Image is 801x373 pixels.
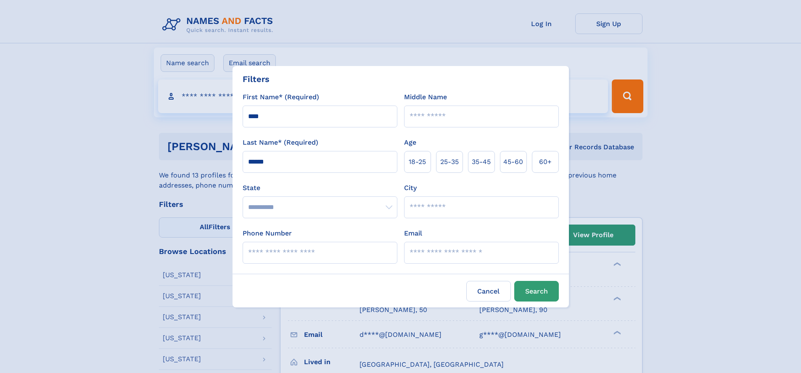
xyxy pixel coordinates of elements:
[466,281,511,302] label: Cancel
[404,228,422,238] label: Email
[503,157,523,167] span: 45‑60
[514,281,559,302] button: Search
[243,92,319,102] label: First Name* (Required)
[243,228,292,238] label: Phone Number
[404,138,416,148] label: Age
[243,73,270,85] div: Filters
[539,157,552,167] span: 60+
[404,92,447,102] label: Middle Name
[472,157,491,167] span: 35‑45
[243,183,397,193] label: State
[243,138,318,148] label: Last Name* (Required)
[404,183,417,193] label: City
[440,157,459,167] span: 25‑35
[409,157,426,167] span: 18‑25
